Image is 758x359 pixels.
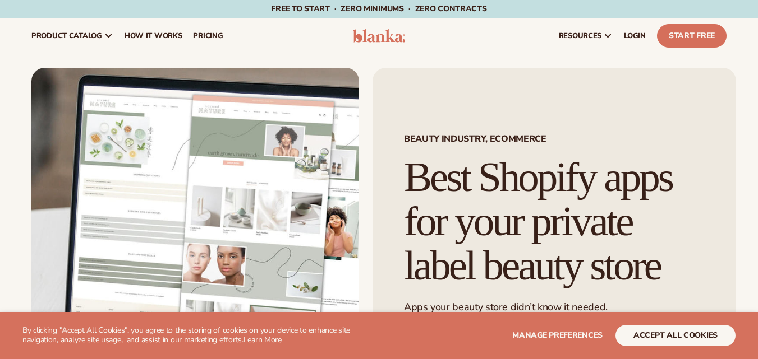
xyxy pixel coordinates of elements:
img: logo [353,29,406,43]
span: BEAUTY INDUSTRY, ECOMMERCE [404,134,705,143]
a: How It Works [119,18,188,54]
button: accept all cookies [615,325,736,346]
span: resources [559,31,601,40]
span: LOGIN [624,31,646,40]
button: Manage preferences [512,325,603,346]
a: Learn More [244,334,282,345]
span: How It Works [125,31,182,40]
a: Start Free [657,24,727,48]
a: resources [553,18,618,54]
a: pricing [187,18,228,54]
a: product catalog [26,18,119,54]
span: Manage preferences [512,330,603,341]
span: Free to start · ZERO minimums · ZERO contracts [271,3,486,14]
span: pricing [193,31,223,40]
h1: Best Shopify apps for your private label beauty store [404,155,705,287]
p: By clicking "Accept All Cookies", you agree to the storing of cookies on your device to enhance s... [22,326,374,345]
p: Apps your beauty store didn’t know it needed. [404,301,705,314]
a: LOGIN [618,18,651,54]
span: product catalog [31,31,102,40]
